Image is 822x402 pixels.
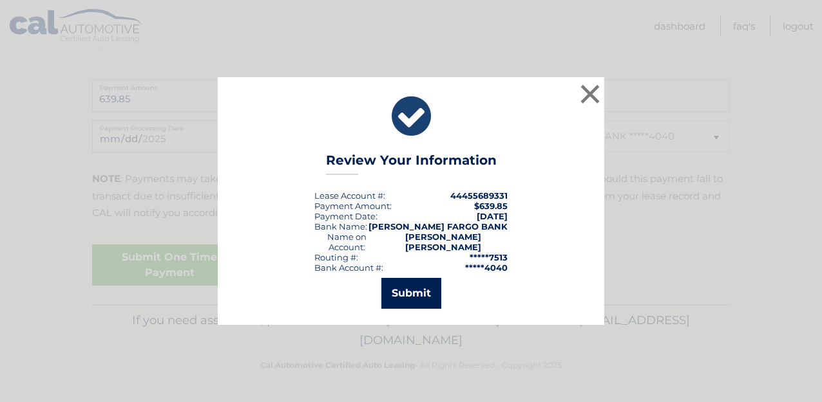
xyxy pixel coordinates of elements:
[577,81,603,107] button: ×
[477,211,508,221] span: [DATE]
[405,232,481,252] strong: [PERSON_NAME] [PERSON_NAME]
[314,221,367,232] div: Bank Name:
[450,190,508,201] strong: 44455689331
[314,252,358,262] div: Routing #:
[314,190,385,201] div: Lease Account #:
[326,152,497,175] h3: Review Your Information
[314,211,378,221] div: :
[314,211,376,221] span: Payment Date
[381,278,441,309] button: Submit
[474,201,508,211] span: $639.85
[314,232,379,252] div: Name on Account:
[368,221,508,232] strong: [PERSON_NAME] FARGO BANK
[314,201,392,211] div: Payment Amount:
[314,262,383,273] div: Bank Account #:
